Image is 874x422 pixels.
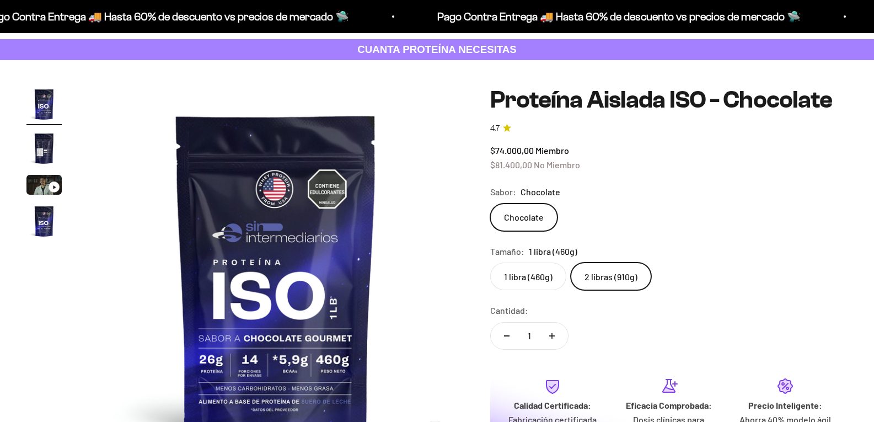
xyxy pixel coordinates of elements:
[490,303,528,318] label: Cantidad:
[490,87,848,113] h1: Proteína Aislada ISO - Chocolate
[748,400,822,410] strong: Precio Inteligente:
[534,159,580,170] span: No Miembro
[430,8,793,25] p: Pago Contra Entrega 🚚 Hasta 60% de descuento vs precios de mercado 🛸
[490,145,534,156] span: $74.000,00
[26,87,62,122] img: Proteína Aislada ISO - Chocolate
[521,185,560,199] span: Chocolate
[626,400,712,410] strong: Eficacia Comprobada:
[490,244,524,259] legend: Tamaño:
[536,323,568,349] button: Aumentar cantidad
[26,131,62,166] img: Proteína Aislada ISO - Chocolate
[490,122,848,135] a: 4.74.7 de 5.0 estrellas
[26,131,62,169] button: Ir al artículo 2
[26,204,62,242] button: Ir al artículo 4
[490,122,500,135] span: 4.7
[535,145,569,156] span: Miembro
[490,159,532,170] span: $81.400,00
[26,87,62,125] button: Ir al artículo 1
[357,44,517,55] strong: CUANTA PROTEÍNA NECESITAS
[514,400,591,410] strong: Calidad Certificada:
[26,204,62,239] img: Proteína Aislada ISO - Chocolate
[529,244,577,259] span: 1 libra (460g)
[491,323,523,349] button: Reducir cantidad
[26,175,62,198] button: Ir al artículo 3
[490,185,516,199] legend: Sabor:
